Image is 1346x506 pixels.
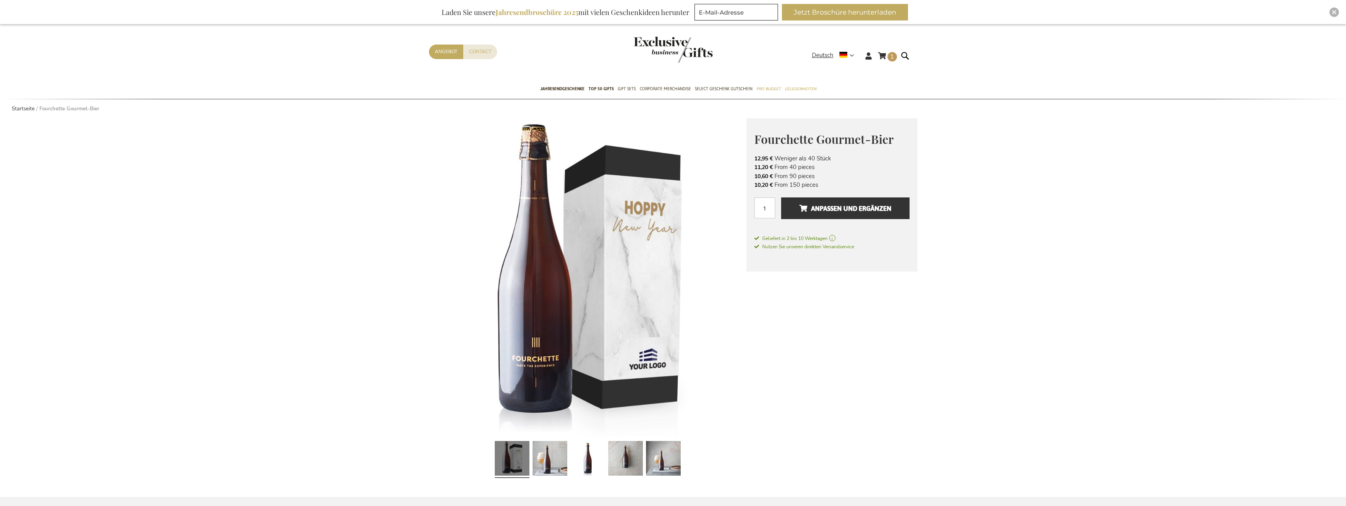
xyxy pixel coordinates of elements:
a: Geliefert in 2 bis 10 Werktagen [754,235,910,242]
span: Anpassen und ergänzen [799,202,891,215]
span: 12,95 € [754,155,773,162]
img: Close [1332,10,1337,15]
span: Pro Budget [756,85,781,93]
span: Gift Sets [618,85,636,93]
a: Fourchette beer 75 cl [495,438,529,481]
span: Deutsch [812,51,834,60]
li: From 40 pieces [754,163,910,171]
a: Startseite [12,105,35,112]
button: Anpassen und ergänzen [781,197,909,219]
div: Laden Sie unsere mit vielen Geschenkideen herunter [438,4,693,20]
span: Jahresendgeschenke [540,85,585,93]
a: Angebot [429,45,463,59]
img: Exclusive Business gifts logo [634,37,713,63]
span: 11,20 € [754,164,773,171]
input: Menge [754,197,775,218]
a: Nutzen Sie unseren direkten Versandservice [754,242,854,250]
input: E-Mail-Adresse [694,4,778,20]
strong: Fourchette Gourmet-Bier [39,105,99,112]
span: Nutzen Sie unseren direkten Versandservice [754,244,854,250]
span: 10,20 € [754,181,773,189]
li: Weniger als 40 Stück [754,154,910,163]
img: Fourchette beer 75 cl [429,118,746,436]
span: 10,60 € [754,173,773,180]
div: Close [1329,7,1339,17]
li: From 90 pieces [754,172,910,180]
a: Fourchette beer 75 cl [608,438,643,481]
form: marketing offers and promotions [694,4,780,23]
button: Jetzt Broschüre herunterladen [782,4,908,20]
span: Gelegenheiten [785,85,816,93]
a: store logo [634,37,673,63]
span: Fourchette Gourmet-Bier [754,131,894,147]
div: Deutsch [812,51,859,60]
a: Fourchette beer 75 cl [646,438,681,481]
span: Select Geschenk Gutschein [695,85,752,93]
a: Fourchette beer 75 cl [570,438,605,481]
li: From 150 pieces [754,180,910,189]
a: Contact [463,45,497,59]
a: 1 [878,51,897,64]
span: 1 [890,53,894,61]
a: Fourchette beer 75 cl [533,438,567,481]
span: Corporate Merchandise [640,85,691,93]
b: Jahresendbroschüre 2025 [496,7,578,17]
span: TOP 50 Gifts [589,85,614,93]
